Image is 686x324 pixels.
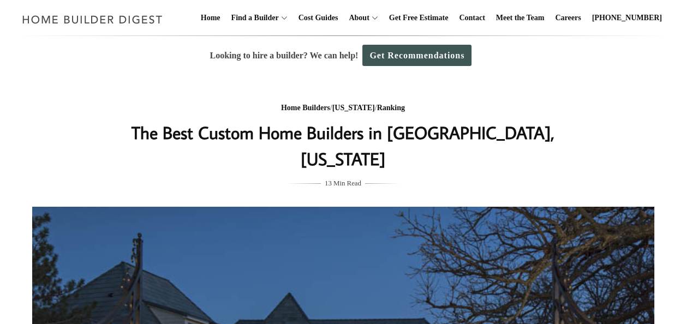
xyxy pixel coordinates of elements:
[344,1,369,35] a: About
[362,45,472,66] a: Get Recommendations
[281,104,330,112] a: Home Builders
[588,1,666,35] a: [PHONE_NUMBER]
[492,1,549,35] a: Meet the Team
[377,104,405,112] a: Ranking
[325,177,361,189] span: 13 Min Read
[455,1,489,35] a: Contact
[196,1,225,35] a: Home
[126,101,561,115] div: / /
[227,1,279,35] a: Find a Builder
[551,1,586,35] a: Careers
[332,104,375,112] a: [US_STATE]
[385,1,453,35] a: Get Free Estimate
[126,119,561,172] h1: The Best Custom Home Builders in [GEOGRAPHIC_DATA], [US_STATE]
[294,1,343,35] a: Cost Guides
[17,9,168,30] img: Home Builder Digest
